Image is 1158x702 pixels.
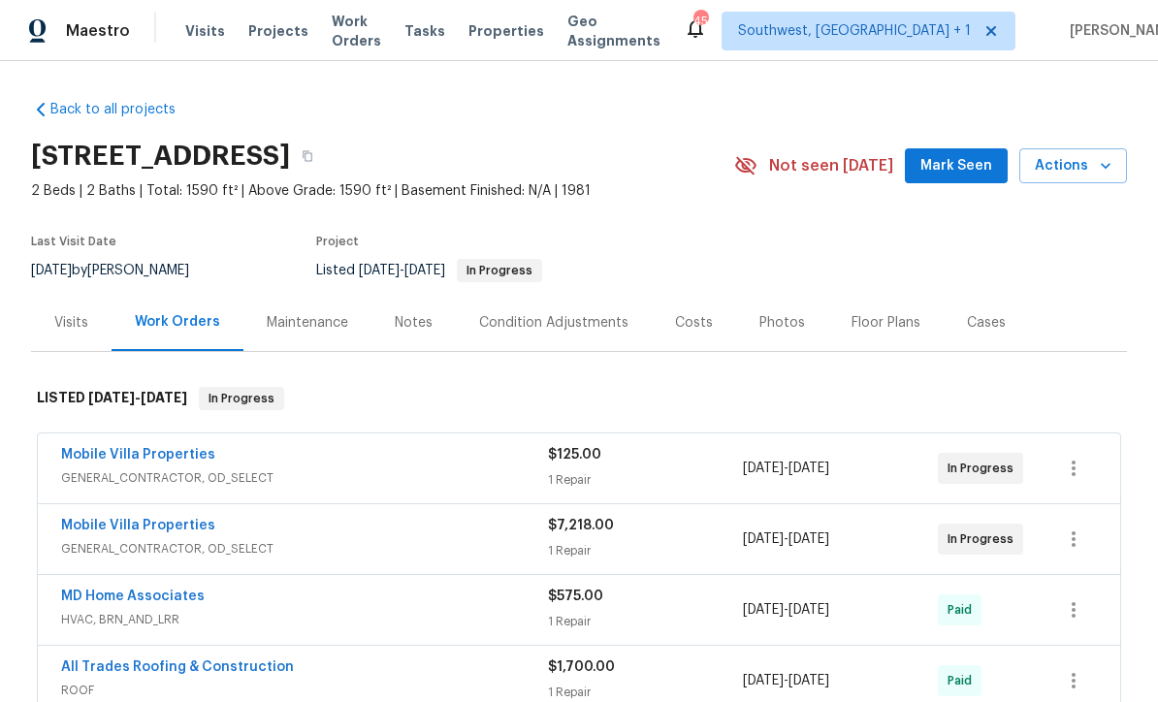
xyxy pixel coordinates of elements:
[404,264,445,277] span: [DATE]
[201,389,282,408] span: In Progress
[567,12,660,50] span: Geo Assignments
[248,21,308,41] span: Projects
[948,671,980,690] span: Paid
[61,519,215,532] a: Mobile Villa Properties
[66,21,130,41] span: Maestro
[905,148,1008,184] button: Mark Seen
[31,181,734,201] span: 2 Beds | 2 Baths | Total: 1590 ft² | Above Grade: 1590 ft² | Basement Finished: N/A | 1981
[948,600,980,620] span: Paid
[61,448,215,462] a: Mobile Villa Properties
[316,264,542,277] span: Listed
[743,671,829,690] span: -
[37,387,187,410] h6: LISTED
[967,313,1006,333] div: Cases
[675,313,713,333] div: Costs
[61,468,548,488] span: GENERAL_CONTRACTOR, OD_SELECT
[548,683,743,702] div: 1 Repair
[31,264,72,277] span: [DATE]
[61,660,294,674] a: All Trades Roofing & Construction
[61,681,548,700] span: ROOF
[31,236,116,247] span: Last Visit Date
[404,24,445,38] span: Tasks
[61,610,548,629] span: HVAC, BRN_AND_LRR
[54,313,88,333] div: Visits
[359,264,445,277] span: -
[141,391,187,404] span: [DATE]
[693,12,707,31] div: 45
[788,532,829,546] span: [DATE]
[479,313,628,333] div: Condition Adjustments
[743,600,829,620] span: -
[788,603,829,617] span: [DATE]
[1019,148,1127,184] button: Actions
[743,462,784,475] span: [DATE]
[548,519,614,532] span: $7,218.00
[31,259,212,282] div: by [PERSON_NAME]
[1035,154,1111,178] span: Actions
[31,146,290,166] h2: [STREET_ADDRESS]
[738,21,971,41] span: Southwest, [GEOGRAPHIC_DATA] + 1
[459,265,540,276] span: In Progress
[31,367,1127,430] div: LISTED [DATE]-[DATE]In Progress
[743,603,784,617] span: [DATE]
[316,236,359,247] span: Project
[395,313,433,333] div: Notes
[61,539,548,558] span: GENERAL_CONTRACTOR, OD_SELECT
[88,391,135,404] span: [DATE]
[88,391,187,404] span: -
[548,612,743,631] div: 1 Repair
[759,313,805,333] div: Photos
[185,21,225,41] span: Visits
[359,264,400,277] span: [DATE]
[788,674,829,687] span: [DATE]
[290,139,325,174] button: Copy Address
[468,21,544,41] span: Properties
[61,590,205,603] a: MD Home Associates
[948,459,1021,478] span: In Progress
[920,154,992,178] span: Mark Seen
[548,541,743,560] div: 1 Repair
[743,529,829,549] span: -
[548,470,743,490] div: 1 Repair
[31,100,217,119] a: Back to all projects
[548,660,615,674] span: $1,700.00
[332,12,381,50] span: Work Orders
[548,590,603,603] span: $575.00
[743,674,784,687] span: [DATE]
[743,459,829,478] span: -
[788,462,829,475] span: [DATE]
[948,529,1021,549] span: In Progress
[743,532,784,546] span: [DATE]
[267,313,348,333] div: Maintenance
[852,313,920,333] div: Floor Plans
[135,312,220,332] div: Work Orders
[548,448,601,462] span: $125.00
[769,156,893,175] span: Not seen [DATE]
